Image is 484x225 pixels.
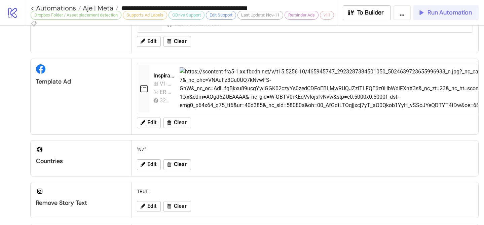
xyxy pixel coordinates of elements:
button: Edit [137,159,161,170]
a: < Automations [31,5,81,11]
button: Clear [163,159,191,170]
div: V1-[GEOGRAPHIC_DATA] [160,79,172,88]
button: Clear [163,36,191,47]
div: "NZ" [134,143,476,156]
button: ... [394,5,411,20]
a: Aje | Meta [81,5,118,11]
div: Reminder Ads [285,11,319,20]
span: Aje | Meta [81,4,113,12]
div: v11 [320,11,334,20]
span: Clear [174,120,187,126]
button: Clear [163,201,191,212]
div: Supports Ad Labels [123,11,167,20]
div: GDrive Support [169,11,204,20]
span: Clear [174,203,187,209]
button: Edit [137,118,161,128]
button: Clear [163,118,191,128]
span: Edit [147,120,156,126]
div: Template Ad [36,78,126,86]
button: To Builder [343,5,391,20]
div: Last Update: Nov-11 [237,11,283,20]
span: Edit [147,38,156,44]
div: Dropbox Folder / Asset placement detection [31,11,121,20]
div: Remove Story Text [36,199,126,207]
button: Edit [137,201,161,212]
button: Edit [137,36,161,47]
span: To Builder [357,9,384,17]
span: Edit [147,203,156,209]
button: Run Automation [413,5,479,20]
div: Edit Support [206,11,236,20]
span: Clear [174,161,187,167]
div: ER | Originals [160,88,172,96]
span: Clear [174,38,187,44]
div: Inspirational_BAU_NewDrop_Polished_NovDrop2_SplendourGown_Pink_Video_20241114_Automatic_AU [153,72,174,79]
div: TRUE [134,185,476,198]
div: 320196608319106 [160,96,172,105]
span: Run Automation [427,9,472,17]
span: Edit [147,161,156,167]
div: Countries [36,157,126,165]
